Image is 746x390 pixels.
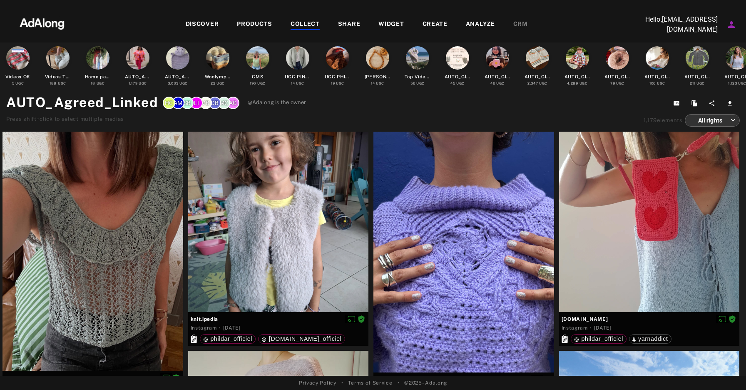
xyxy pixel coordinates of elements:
[223,325,241,331] time: 2025-08-16T08:40:43.000Z
[450,81,465,86] div: UGC
[250,81,256,85] span: 196
[190,97,203,109] div: Lisa
[610,81,615,85] span: 79
[261,336,342,342] div: happywool.com_officiel
[168,81,188,86] div: UGC
[252,73,263,80] div: CMS
[490,81,495,85] span: 46
[291,20,320,30] div: COLLECT
[191,324,217,332] div: Instagram
[729,316,736,322] span: Rights agreed
[211,335,252,342] span: phildar_officiel
[211,81,215,85] span: 22
[371,81,375,85] span: 14
[445,73,471,80] div: AUTO_Global_Macrame
[358,316,365,322] span: Rights agreed
[450,81,455,85] span: 45
[398,379,400,387] span: •
[604,73,631,80] div: AUTO_Global_Mouton
[690,81,695,85] span: 211
[684,73,711,80] div: AUTO_Global_Alpaga
[562,315,737,323] span: [DOMAIN_NAME]
[160,373,172,382] button: Disable diffusion on this media
[6,92,158,112] h1: AUTO_Agreed_Linked
[724,17,739,32] button: Account settings
[562,335,568,343] svg: Exact products linked
[690,81,705,86] div: UGC
[687,97,705,109] button: Duplicate collection
[649,81,665,86] div: UGC
[341,379,343,387] span: •
[191,315,366,323] span: knit.ipedia
[50,81,57,85] span: 188
[199,97,212,109] div: Vbuysse
[5,374,181,382] span: mel_or_atelier
[237,20,272,30] div: PRODUCTS
[490,81,505,86] div: UGC
[485,73,511,80] div: AUTO_Global_Tufting
[125,73,151,80] div: AUTO_Agreed_Linked
[649,81,656,85] span: 106
[168,81,179,85] span: 3,033
[634,15,718,35] p: Hello, [EMAIL_ADDRESS][DOMAIN_NAME]
[567,81,578,85] span: 4,289
[285,73,311,80] div: UGC PINGOUIN
[45,73,71,80] div: Videos TikTok
[211,81,225,86] div: UGC
[218,97,230,109] div: Mchabrol
[590,325,592,331] span: ·
[644,116,683,125] div: elements
[331,81,335,85] span: 19
[716,315,729,323] button: Disable diffusion on this media
[644,73,671,80] div: AUTO_Global_Angora
[404,379,447,387] span: © 2025 - Adalong
[191,335,197,343] svg: Exact products linked
[567,81,587,86] div: UGC
[325,73,351,80] div: UGC PHILDAR
[291,81,304,86] div: UGC
[704,350,746,390] div: Widget de chat
[376,376,552,383] span: confettis_et_zigouigouis
[405,73,431,80] div: Top Videos UGC
[12,81,15,85] span: 5
[513,20,528,30] div: CRM
[12,81,24,86] div: UGC
[610,81,624,86] div: UGC
[345,315,358,323] button: Disable diffusion on this media
[91,81,104,86] div: UGC
[181,97,194,109] div: Sarah.B
[728,81,737,85] span: 1,123
[5,10,79,35] img: 63233d7d88ed69de3c212112c67096b6.png
[205,73,231,80] div: Woolympiques
[582,335,623,342] span: phildar_officiel
[299,379,336,387] a: Privacy Policy
[704,97,722,109] button: Share
[638,335,668,342] span: yarnaddict
[209,97,221,109] div: Cbosschaert
[91,81,95,85] span: 18
[704,350,746,390] iframe: Chat Widget
[644,117,657,123] span: 1,179
[722,97,740,109] button: Download
[562,324,588,332] div: Instagram
[186,20,219,30] div: DISCOVER
[348,379,392,387] a: Terms of Service
[338,20,361,30] div: SHARE
[371,81,384,86] div: UGC
[5,73,30,80] div: Videos OK
[527,81,547,86] div: UGC
[269,335,342,342] span: [DOMAIN_NAME]_officiel
[248,98,306,107] span: @Adalong is the owner
[423,20,448,30] div: CREATE
[219,325,221,331] span: ·
[85,73,111,80] div: Home page
[291,81,295,85] span: 14
[692,109,736,131] div: All rights
[129,81,138,85] span: 1,179
[466,20,495,30] div: ANALYZE
[531,375,543,384] button: Disable diffusion on this media
[525,73,551,80] div: AUTO_Global_Tricot
[669,97,687,109] button: Copy collection ID
[564,73,591,80] div: AUTO_Global_Crochet
[165,73,191,80] div: AUTO_Agreed_NonLinked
